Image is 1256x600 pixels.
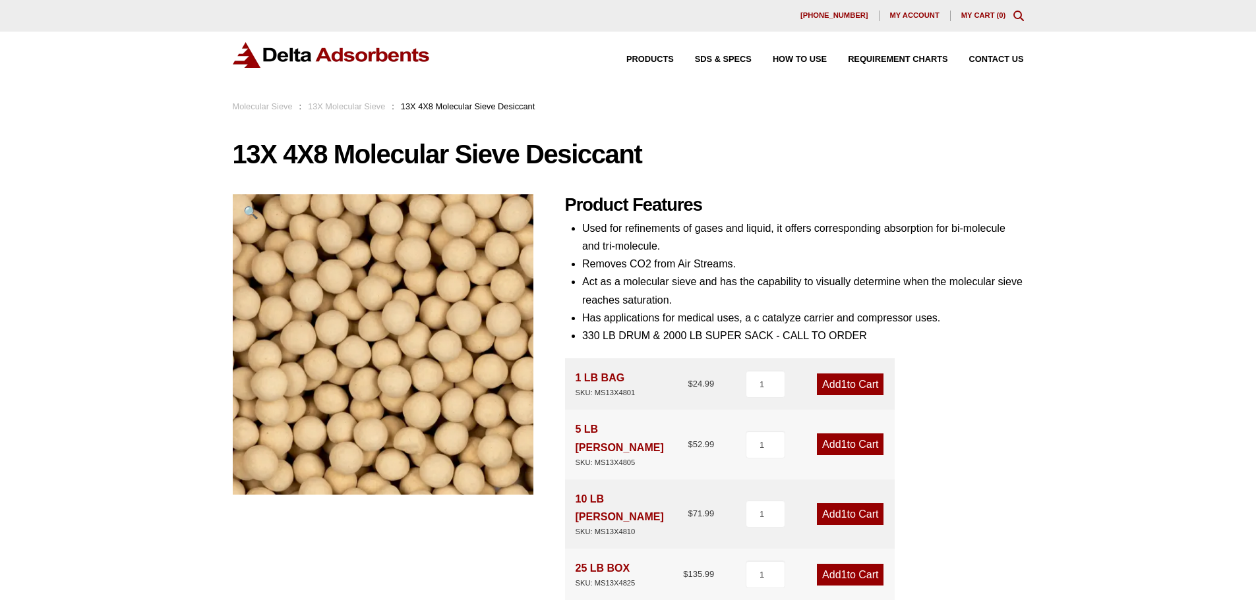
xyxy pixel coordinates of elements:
a: Add1to Cart [817,564,883,586]
span: How to Use [773,55,827,64]
a: Add1to Cart [817,503,883,525]
span: 13X 4X8 Molecular Sieve Desiccant [401,101,535,111]
span: $ [688,379,692,389]
h1: 13X 4X8 Molecular Sieve Desiccant [233,140,1024,168]
div: Toggle Modal Content [1013,11,1024,21]
span: 0 [999,11,1003,19]
li: Removes CO2 from Air Streams. [582,255,1024,273]
bdi: 71.99 [688,508,714,518]
span: $ [688,508,692,518]
div: SKU: MS13X4801 [576,387,636,399]
a: Add1to Cart [817,433,883,455]
a: View full-screen image gallery [233,194,269,231]
a: 13X Molecular Sieve [308,101,385,111]
bdi: 52.99 [688,439,714,449]
a: My Cart (0) [961,11,1006,19]
li: Used for refinements of gases and liquid, it offers corresponding absorption for bi-molecule and ... [582,219,1024,255]
span: : [392,101,394,111]
span: Requirement Charts [848,55,947,64]
span: 🔍 [243,205,258,219]
a: SDS & SPECS [674,55,752,64]
span: My account [890,12,940,19]
a: Molecular Sieve [233,101,293,111]
div: 25 LB BOX [576,559,636,589]
span: Products [626,55,674,64]
span: $ [683,569,688,579]
span: 1 [841,439,847,450]
a: Requirement Charts [827,55,947,64]
li: Act as a molecular sieve and has the capability to visually determine when the molecular sieve re... [582,273,1024,308]
a: How to Use [752,55,827,64]
div: 5 LB [PERSON_NAME] [576,420,688,468]
div: SKU: MS13X4810 [576,526,688,538]
a: Add1to Cart [817,373,883,395]
li: 330 LB DRUM & 2000 LB SUPER SACK - CALL TO ORDER [582,327,1024,344]
span: SDS & SPECS [695,55,752,64]
a: [PHONE_NUMBER] [790,11,880,21]
bdi: 24.99 [688,379,714,389]
bdi: 135.99 [683,569,714,579]
a: Contact Us [948,55,1024,64]
div: 1 LB BAG [576,369,636,399]
span: 1 [841,569,847,580]
h2: Product Features [565,194,1024,216]
a: My account [880,11,951,21]
div: SKU: MS13X4825 [576,577,636,589]
span: $ [688,439,692,449]
span: Contact Us [969,55,1024,64]
a: Products [605,55,674,64]
div: SKU: MS13X4805 [576,456,688,469]
span: [PHONE_NUMBER] [800,12,868,19]
li: Has applications for medical uses, a c catalyze carrier and compressor uses. [582,309,1024,327]
div: 10 LB [PERSON_NAME] [576,490,688,538]
span: 1 [841,379,847,390]
span: 1 [841,508,847,520]
img: Delta Adsorbents [233,42,431,68]
span: : [299,101,302,111]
